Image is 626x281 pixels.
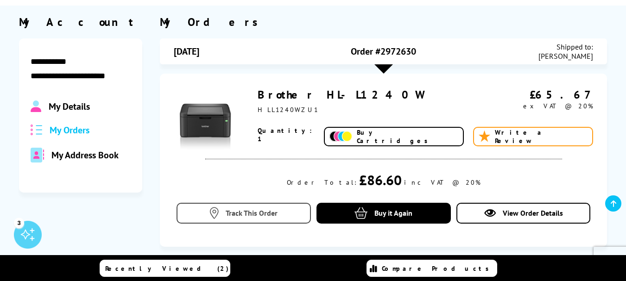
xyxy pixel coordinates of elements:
span: Recently Viewed (2) [105,264,229,273]
div: My Orders [160,15,607,29]
div: ex VAT @ 20% [493,102,593,110]
span: Quantity: 1 [258,126,324,143]
div: Order Total: [287,178,357,187]
span: [PERSON_NAME] [538,51,593,61]
a: Track This Order [177,203,311,224]
div: £65.67 [493,87,593,102]
span: Compare Products [382,264,494,273]
a: Buy it Again [316,203,451,224]
span: My Address Book [51,149,119,161]
img: Brother HL-L1240W [174,87,237,150]
span: Track This Order [226,208,278,218]
span: Shipped to: [538,42,593,51]
div: HLL1240WZU1 [258,106,493,114]
a: View Order Details [456,203,591,224]
img: Add Cartridges [329,131,352,141]
span: Write a Review [495,128,588,145]
div: inc VAT @ 20% [404,178,481,187]
img: Profile.svg [31,100,41,112]
span: View Order Details [503,208,563,218]
a: Write a Review [473,127,593,146]
span: [DATE] [174,45,199,57]
span: Buy it Again [374,208,412,218]
span: Buy Cartridges [357,128,458,145]
div: £86.60 [359,171,402,189]
div: 3 [14,218,24,228]
a: Buy Cartridges [324,127,464,146]
a: Compare Products [367,260,497,277]
img: all-order.svg [31,125,43,135]
a: Recently Viewed (2) [100,260,230,277]
img: address-book-duotone-solid.svg [31,148,44,162]
div: My Account [19,15,143,29]
span: My Details [49,100,90,112]
span: Order #2972630 [351,45,416,57]
a: Brother HL-L1240W [258,87,423,102]
span: My Orders [50,124,89,136]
